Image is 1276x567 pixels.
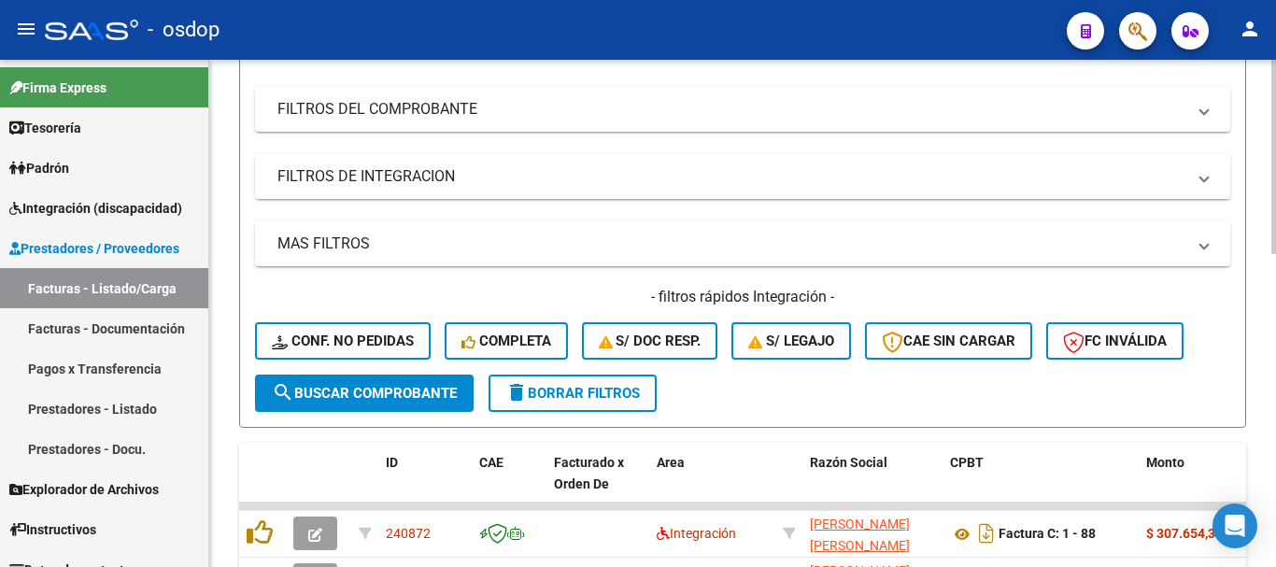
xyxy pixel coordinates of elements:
datatable-header-cell: CAE [472,443,546,525]
span: S/ legajo [748,333,834,349]
span: CAE SIN CARGAR [882,333,1015,349]
button: Buscar Comprobante [255,375,474,412]
mat-expansion-panel-header: FILTROS DE INTEGRACION [255,154,1230,199]
span: Tesorería [9,118,81,138]
span: Explorador de Archivos [9,479,159,500]
button: CAE SIN CARGAR [865,322,1032,360]
span: Borrar Filtros [505,385,640,402]
datatable-header-cell: CPBT [943,443,1139,525]
button: Conf. no pedidas [255,322,431,360]
mat-panel-title: FILTROS DEL COMPROBANTE [277,99,1185,120]
mat-icon: search [272,381,294,404]
mat-expansion-panel-header: MAS FILTROS [255,221,1230,266]
datatable-header-cell: Monto [1139,443,1251,525]
span: CPBT [950,455,984,470]
span: Area [657,455,685,470]
datatable-header-cell: Razón Social [802,443,943,525]
span: Firma Express [9,78,106,98]
div: 27231901553 [810,514,935,553]
div: Open Intercom Messenger [1212,503,1257,548]
button: Completa [445,322,568,360]
span: CAE [479,455,503,470]
mat-icon: person [1239,18,1261,40]
mat-panel-title: FILTROS DE INTEGRACION [277,166,1185,187]
strong: $ 307.654,34 [1146,526,1223,541]
mat-panel-title: MAS FILTROS [277,234,1185,254]
h4: - filtros rápidos Integración - [255,287,1230,307]
span: [PERSON_NAME] [PERSON_NAME] [810,517,910,553]
datatable-header-cell: Area [649,443,775,525]
span: Integración (discapacidad) [9,198,182,219]
span: Padrón [9,158,69,178]
button: Borrar Filtros [489,375,657,412]
button: FC Inválida [1046,322,1184,360]
span: - osdop [148,9,220,50]
datatable-header-cell: Facturado x Orden De [546,443,649,525]
span: Facturado x Orden De [554,455,624,491]
span: Prestadores / Proveedores [9,238,179,259]
strong: Factura C: 1 - 88 [999,527,1096,542]
button: S/ legajo [731,322,851,360]
span: Razón Social [810,455,887,470]
span: Completa [461,333,551,349]
mat-icon: menu [15,18,37,40]
span: S/ Doc Resp. [599,333,702,349]
span: FC Inválida [1063,333,1167,349]
button: S/ Doc Resp. [582,322,718,360]
mat-icon: delete [505,381,528,404]
i: Descargar documento [974,518,999,548]
span: Conf. no pedidas [272,333,414,349]
span: 240872 [386,526,431,541]
span: Monto [1146,455,1184,470]
datatable-header-cell: ID [378,443,472,525]
span: ID [386,455,398,470]
span: Instructivos [9,519,96,540]
span: Integración [657,526,736,541]
span: Buscar Comprobante [272,385,457,402]
mat-expansion-panel-header: FILTROS DEL COMPROBANTE [255,87,1230,132]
